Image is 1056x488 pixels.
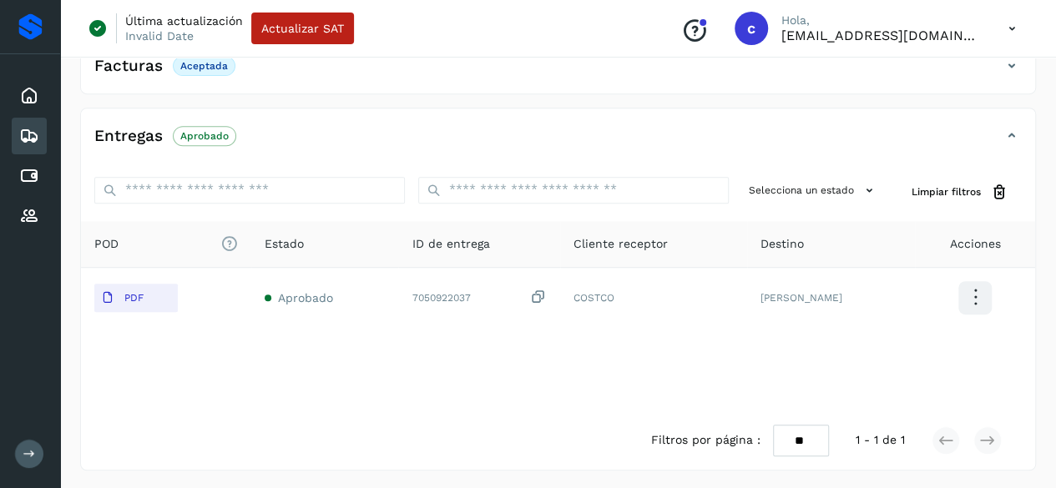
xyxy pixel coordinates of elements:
[950,235,1001,253] span: Acciones
[12,158,47,194] div: Cuentas por pagar
[12,198,47,234] div: Proveedores
[412,235,489,253] span: ID de entrega
[94,235,238,253] span: POD
[124,292,144,304] p: PDF
[180,130,229,142] p: Aprobado
[94,127,163,146] h4: Entregas
[125,13,243,28] p: Última actualización
[573,235,668,253] span: Cliente receptor
[747,268,915,328] td: [PERSON_NAME]
[81,122,1035,164] div: EntregasAprobado
[251,13,354,44] button: Actualizar SAT
[12,78,47,114] div: Inicio
[412,289,546,306] div: 7050922037
[650,431,760,449] span: Filtros por página :
[180,60,228,72] p: Aceptada
[278,291,333,304] span: Aprobado
[125,28,194,43] p: Invalid Date
[742,177,885,204] button: Selecciona un estado
[94,57,163,76] h4: Facturas
[81,52,1035,93] div: FacturasAceptada
[560,268,747,328] td: COSTCO
[94,284,178,312] button: PDF
[265,235,304,253] span: Estado
[856,431,905,449] span: 1 - 1 de 1
[912,184,981,199] span: Limpiar filtros
[781,13,982,28] p: Hola,
[898,177,1022,208] button: Limpiar filtros
[261,23,344,34] span: Actualizar SAT
[781,28,982,43] p: carojas@niagarawater.com
[12,118,47,154] div: Embarques
[760,235,804,253] span: Destino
